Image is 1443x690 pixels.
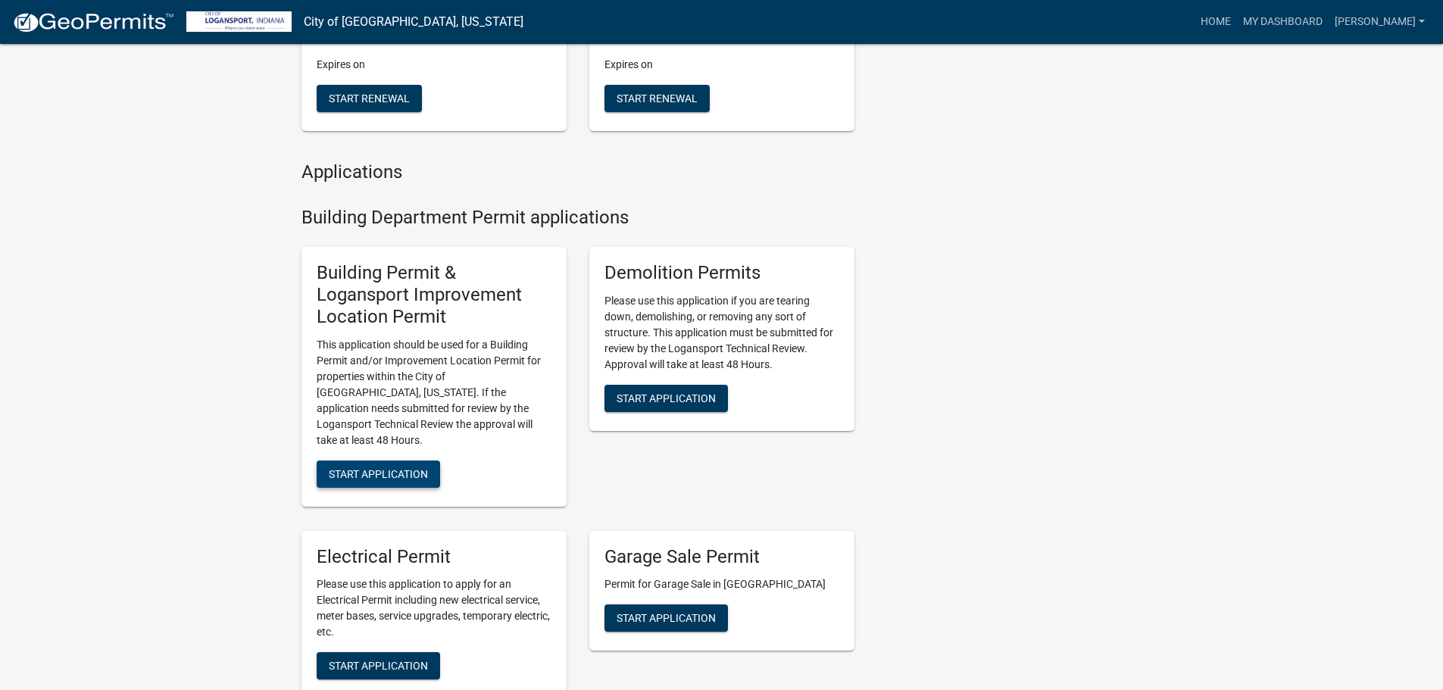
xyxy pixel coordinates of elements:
button: Start Application [317,652,440,679]
span: Start Application [329,467,428,479]
p: Expires on [604,57,839,73]
button: Start Application [317,461,440,488]
h5: Garage Sale Permit [604,546,839,568]
a: City of [GEOGRAPHIC_DATA], [US_STATE] [304,9,523,35]
span: Start Renewal [617,92,698,104]
button: Start Renewal [604,85,710,112]
span: Start Application [329,660,428,672]
button: Start Application [604,604,728,632]
a: Home [1195,8,1237,36]
h5: Demolition Permits [604,262,839,284]
span: Start Renewal [329,92,410,104]
button: Start Renewal [317,85,422,112]
h5: Electrical Permit [317,546,551,568]
p: Please use this application to apply for an Electrical Permit including new electrical service, m... [317,576,551,640]
h4: Applications [301,161,854,183]
p: Permit for Garage Sale in [GEOGRAPHIC_DATA] [604,576,839,592]
span: Start Application [617,612,716,624]
button: Start Application [604,385,728,412]
a: My Dashboard [1237,8,1329,36]
h4: Building Department Permit applications [301,207,854,229]
h5: Building Permit & Logansport Improvement Location Permit [317,262,551,327]
p: Expires on [317,57,551,73]
span: Start Application [617,392,716,404]
p: Please use this application if you are tearing down, demolishing, or removing any sort of structu... [604,293,839,373]
p: This application should be used for a Building Permit and/or Improvement Location Permit for prop... [317,337,551,448]
a: [PERSON_NAME] [1329,8,1431,36]
img: City of Logansport, Indiana [186,11,292,32]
